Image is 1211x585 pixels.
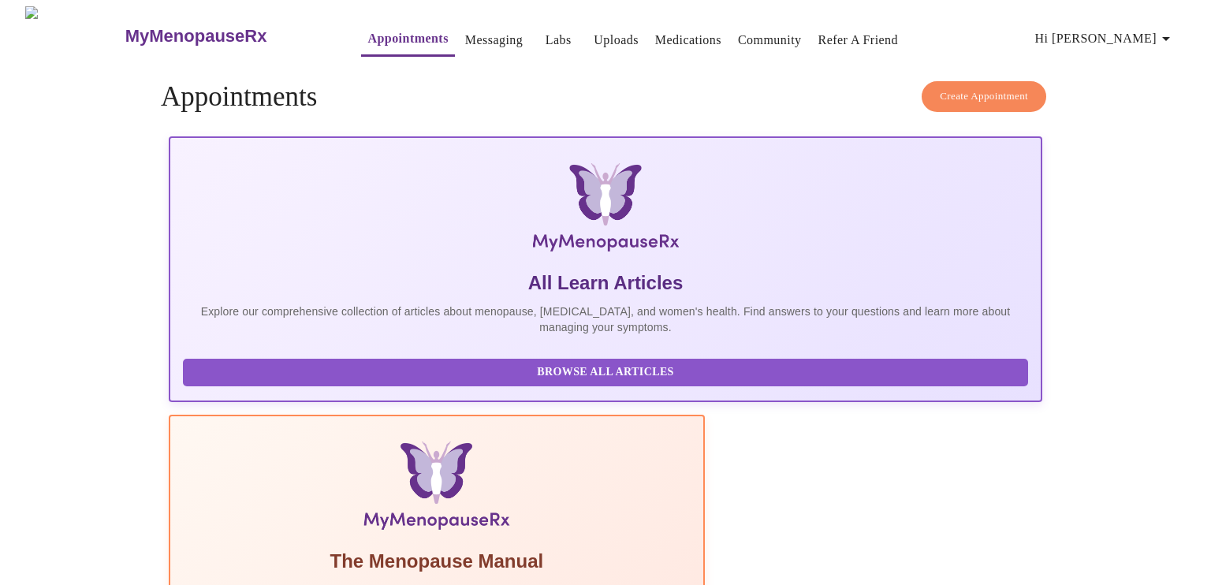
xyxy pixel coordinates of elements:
img: MyMenopauseRx Logo [314,163,896,258]
h5: The Menopause Manual [183,549,691,574]
a: Refer a Friend [818,29,899,51]
a: Community [738,29,802,51]
button: Community [732,24,808,56]
h5: All Learn Articles [183,270,1028,296]
p: Explore our comprehensive collection of articles about menopause, [MEDICAL_DATA], and women's hea... [183,304,1028,335]
button: Messaging [459,24,529,56]
img: Menopause Manual [263,442,609,536]
a: Browse All Articles [183,364,1032,378]
a: Messaging [465,29,523,51]
h3: MyMenopauseRx [125,26,267,47]
button: Labs [533,24,583,56]
button: Browse All Articles [183,359,1028,386]
a: Labs [546,29,572,51]
button: Appointments [361,23,454,57]
h4: Appointments [161,81,1050,113]
a: Uploads [594,29,639,51]
span: Hi [PERSON_NAME] [1035,28,1176,50]
span: Create Appointment [940,88,1028,106]
button: Medications [649,24,728,56]
button: Uploads [587,24,645,56]
button: Refer a Friend [812,24,905,56]
button: Create Appointment [922,81,1046,112]
button: Hi [PERSON_NAME] [1029,23,1182,54]
span: Browse All Articles [199,363,1012,382]
a: MyMenopauseRx [123,9,330,64]
a: Medications [655,29,721,51]
a: Appointments [367,28,448,50]
img: MyMenopauseRx Logo [25,6,123,65]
